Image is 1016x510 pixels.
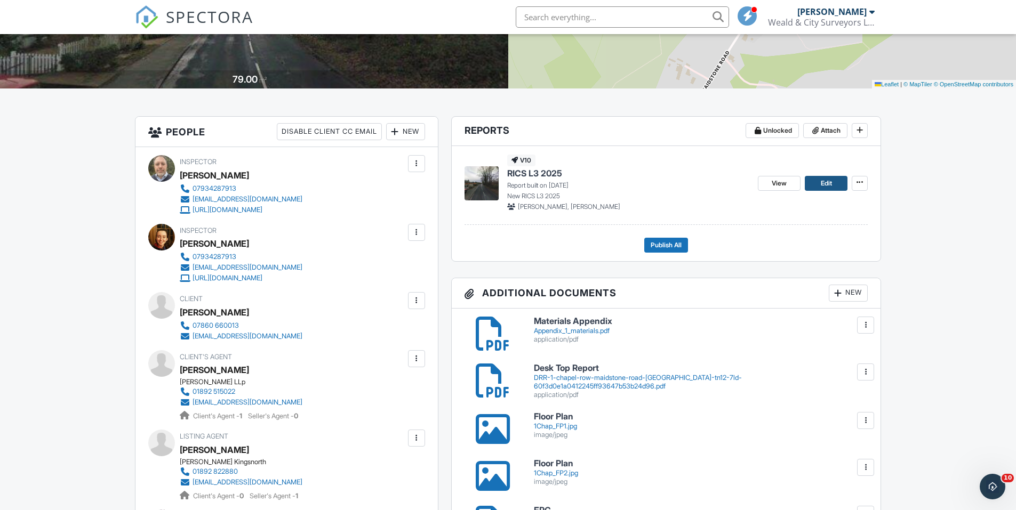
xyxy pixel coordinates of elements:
a: [URL][DOMAIN_NAME] [180,273,302,284]
a: 07860 660013 [180,320,302,331]
div: application/pdf [534,391,868,399]
div: New [386,123,425,140]
span: m² [259,76,267,84]
div: Disable Client CC Email [277,123,382,140]
span: Seller's Agent - [248,412,298,420]
span: 10 [1002,474,1014,482]
strong: 1 [239,412,242,420]
span: Client's Agent - [193,412,244,420]
a: [EMAIL_ADDRESS][DOMAIN_NAME] [180,477,302,488]
div: image/jpeg [534,431,868,439]
h6: Desk Top Report [534,363,868,373]
h6: Materials Appendix [534,317,868,326]
div: [EMAIL_ADDRESS][DOMAIN_NAME] [193,398,302,407]
a: [EMAIL_ADDRESS][DOMAIN_NAME] [180,194,302,205]
div: [EMAIL_ADDRESS][DOMAIN_NAME] [193,332,302,341]
div: [EMAIL_ADDRESS][DOMAIN_NAME] [193,478,302,487]
div: application/pdf [534,335,868,344]
div: 79.00 [233,74,258,85]
div: 07860 660013 [193,321,239,330]
a: Desk Top Report DRR-1-chapel-row-maidstone-road-[GEOGRAPHIC_DATA]-tn12-7ld-60f3d0e1a0412245ff9364... [534,363,868,399]
div: 1Chap_FP1.jpg [534,422,868,431]
h3: Additional Documents [452,278,881,309]
h6: Floor Plan [534,459,868,468]
div: [PERSON_NAME] Kingsnorth [180,458,311,466]
a: [URL][DOMAIN_NAME] [180,205,302,215]
input: Search everything... [516,6,729,28]
span: Client's Agent - [193,492,245,500]
a: © MapTiler [903,81,932,87]
div: [PERSON_NAME] [180,236,249,252]
div: [EMAIL_ADDRESS][DOMAIN_NAME] [193,263,302,272]
img: The Best Home Inspection Software - Spectora [135,5,158,29]
div: image/jpeg [534,477,868,486]
div: [PERSON_NAME] [180,167,249,183]
a: [PERSON_NAME] [180,362,249,378]
div: [PERSON_NAME] LLp [180,378,311,386]
div: DRR-1-chapel-row-maidstone-road-[GEOGRAPHIC_DATA]-tn12-7ld-60f3d0e1a0412245ff93647b53b24d96.pdf [534,374,868,391]
div: 01892 515022 [193,387,235,396]
span: | [900,81,902,87]
div: 01892 822880 [193,467,238,476]
a: 01892 822880 [180,466,302,477]
a: SPECTORA [135,14,253,37]
h3: People [135,117,438,147]
a: 01892 515022 [180,386,302,397]
span: Listing Agent [180,432,228,440]
div: New [829,285,868,302]
a: [EMAIL_ADDRESS][DOMAIN_NAME] [180,262,302,273]
span: Seller's Agent - [250,492,298,500]
a: Materials Appendix Appendix_1_materials.pdf application/pdf [534,317,868,344]
div: [PERSON_NAME] [180,304,249,320]
span: Inspector [180,226,217,234]
div: Appendix_1_materials.pdf [534,327,868,335]
div: [EMAIL_ADDRESS][DOMAIN_NAME] [193,195,302,204]
span: Client's Agent [180,353,232,361]
strong: 1 [295,492,298,500]
div: 1Chap_FP2.jpg [534,469,868,477]
div: [PERSON_NAME] [797,6,867,17]
a: [EMAIL_ADDRESS][DOMAIN_NAME] [180,331,302,342]
a: [PERSON_NAME] [180,442,249,458]
span: SPECTORA [166,5,253,28]
a: 07934287913 [180,183,302,194]
div: [URL][DOMAIN_NAME] [193,206,262,214]
strong: 0 [239,492,244,500]
a: Floor Plan 1Chap_FP1.jpg image/jpeg [534,412,868,439]
div: 07934287913 [193,253,236,261]
div: Weald & City Surveyors Limited [768,17,875,28]
a: Floor Plan 1Chap_FP2.jpg image/jpeg [534,459,868,486]
h6: Floor Plan [534,412,868,422]
div: 07934287913 [193,184,236,193]
strong: 0 [294,412,298,420]
div: [URL][DOMAIN_NAME] [193,274,262,282]
a: 07934287913 [180,252,302,262]
span: Inspector [180,158,217,166]
a: [EMAIL_ADDRESS][DOMAIN_NAME] [180,397,302,408]
a: Leaflet [875,81,899,87]
iframe: Intercom live chat [980,474,1005,499]
a: © OpenStreetMap contributors [934,81,1013,87]
span: Client [180,295,203,303]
